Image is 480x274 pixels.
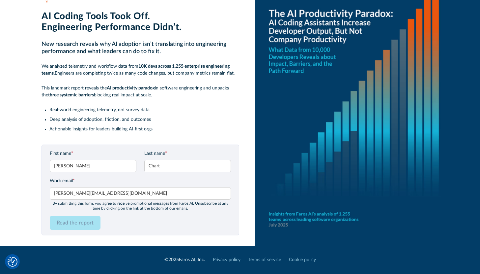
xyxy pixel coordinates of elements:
[48,93,94,97] strong: three systemic barriers
[42,41,239,55] h2: New research reveals why AI adoption isn’t translating into engineering performance and what lead...
[50,150,136,157] label: First name
[42,63,239,77] p: We analyzed telemetry and workflow data from Engineers are completing twice as many code changes,...
[164,257,205,263] div: © Faros AI, Inc.
[50,178,231,185] label: Work email
[50,201,231,211] div: By submitting this form, you agree to receive promotional messages from Faros Al. Unsubscribe at ...
[8,257,17,267] img: Revisit consent button
[50,150,231,230] form: Email Form
[213,257,240,263] a: Privacy policy
[49,116,239,123] li: Deep analysis of adoption, friction, and outcomes
[49,126,239,133] li: Actionable insights for leaders building AI-first orgs
[8,257,17,267] button: Cookie Settings
[168,257,179,262] span: 2025
[49,107,239,114] li: Real-world engineering telemetry, not survey data
[42,85,239,99] p: This landmark report reveals the in software engineering and unpacks the blocking real impact at ...
[107,86,155,90] strong: AI productivity paradox
[42,22,239,33] h1: Engineering Performance Didn’t.
[248,257,281,263] a: Terms of service
[289,257,316,263] a: Cookie policy
[50,216,100,230] input: Read the report
[42,11,239,22] h1: AI Coding Tools Took Off.
[144,150,231,157] label: Last name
